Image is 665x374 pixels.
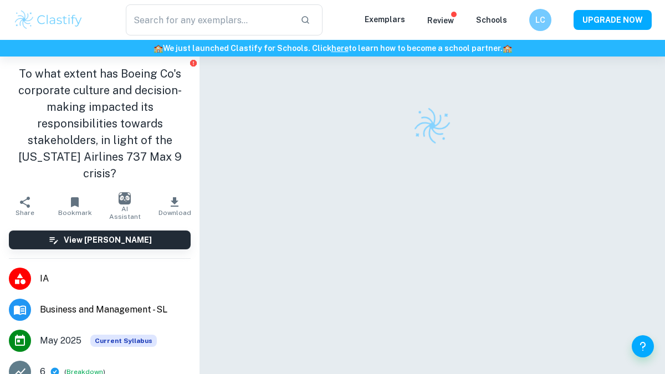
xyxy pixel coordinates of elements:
[411,105,454,147] img: Clastify logo
[119,192,131,204] img: AI Assistant
[40,334,81,347] span: May 2025
[50,191,100,222] button: Bookmark
[331,44,349,53] a: here
[503,44,512,53] span: 🏫
[427,14,454,27] p: Review
[529,9,551,31] button: LC
[13,9,84,31] img: Clastify logo
[150,191,199,222] button: Download
[40,303,191,316] span: Business and Management - SL
[90,335,157,347] div: This exemplar is based on the current syllabus. Feel free to refer to it for inspiration/ideas wh...
[9,65,191,182] h1: To what extent has Boeing Co's corporate culture and decision-making impacted its responsibilitie...
[574,10,652,30] button: UPGRADE NOW
[632,335,654,357] button: Help and Feedback
[2,42,663,54] h6: We just launched Clastify for Schools. Click to learn how to become a school partner.
[126,4,291,35] input: Search for any exemplars...
[189,59,197,67] button: Report issue
[90,335,157,347] span: Current Syllabus
[58,209,92,217] span: Bookmark
[158,209,191,217] span: Download
[106,205,143,221] span: AI Assistant
[476,16,507,24] a: Schools
[64,234,152,246] h6: View [PERSON_NAME]
[365,13,405,25] p: Exemplars
[9,230,191,249] button: View [PERSON_NAME]
[40,272,191,285] span: IA
[100,191,150,222] button: AI Assistant
[16,209,34,217] span: Share
[154,44,163,53] span: 🏫
[534,14,547,26] h6: LC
